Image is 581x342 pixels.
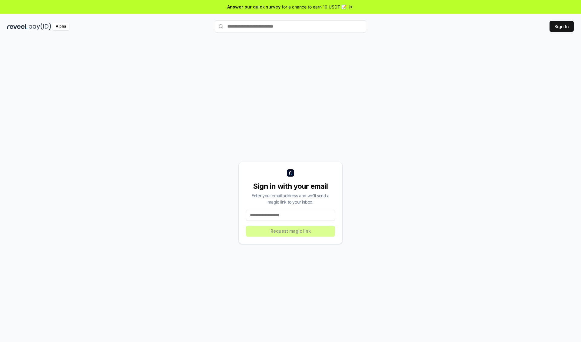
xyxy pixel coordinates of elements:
span: for a chance to earn 10 USDT 📝 [282,4,346,10]
div: Sign in with your email [246,181,335,191]
div: Alpha [52,23,69,30]
img: pay_id [29,23,51,30]
img: logo_small [287,169,294,177]
button: Sign In [550,21,574,32]
div: Enter your email address and we’ll send a magic link to your inbox. [246,192,335,205]
span: Answer our quick survey [227,4,281,10]
img: reveel_dark [7,23,28,30]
